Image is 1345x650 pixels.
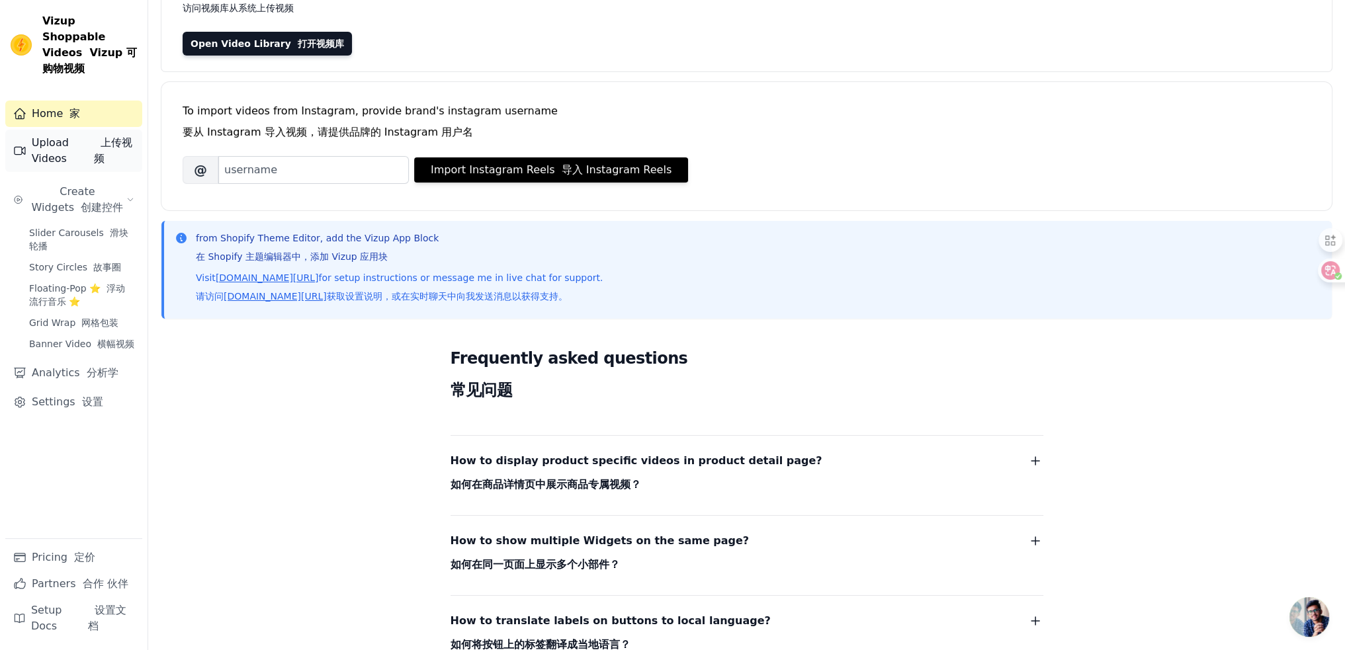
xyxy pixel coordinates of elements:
[29,226,134,253] span: Slider Carousels
[87,366,118,379] font: 分析学
[218,156,409,184] input: username
[29,337,134,350] span: Banner Video
[21,223,142,255] a: Slider Carousels 滑块轮播
[21,313,142,332] a: Grid Wrap 网格包装
[451,532,1043,579] button: How to show multiple Widgets on the same page?如何在同一页面上显示多个小部件？
[21,335,142,353] a: Banner Video 横幅视频
[1289,597,1329,637] div: 开放式聊天
[5,571,142,597] a: Partners 合作 伙伴
[183,156,218,184] span: @
[196,271,603,308] p: Visit for setup instructions or message me in live chat for support.
[28,184,126,216] span: Create Widgets
[216,272,319,283] a: [DOMAIN_NAME][URL]
[298,38,344,49] font: 打开视频库
[451,345,1043,409] h2: Frequently asked questions
[93,262,121,272] font: 故事圈
[42,13,137,77] span: Vizup Shoppable Videos
[5,130,142,172] a: Upload Videos 上传视频
[94,136,132,165] font: 上传视频
[196,251,388,262] font: 在 Shopify 主题编辑器中，添加 Vizup 应用块
[224,291,327,302] a: [DOMAIN_NAME][URL]
[29,316,118,329] span: Grid Wrap
[183,103,1311,145] div: To import videos from Instagram, provide brand's instagram username
[5,544,142,571] a: Pricing 定价
[5,360,142,386] a: Analytics 分析学
[5,179,142,221] button: Create Widgets 创建控件
[5,389,142,415] a: Settings 设置
[69,107,80,120] font: 家
[451,452,1043,499] button: How to display product specific videos in product detail page?如何在商品详情页中展示商品专属视频？
[183,32,352,56] a: Open Video Library 打开视频库
[29,282,134,308] span: Floating-Pop ⭐
[74,551,95,563] font: 定价
[83,577,128,590] font: 合作 伙伴
[97,339,134,349] font: 横幅视频
[451,558,620,571] font: 如何在同一页面上显示多个小部件？
[88,604,126,632] font: 设置文档
[21,279,142,311] a: Floating-Pop ⭐ 浮动流行音乐 ⭐
[11,34,32,56] img: Vizup
[562,163,672,176] font: 导入 Instagram Reels
[5,101,142,127] a: Home 家
[81,317,118,328] font: 网格包装
[183,3,294,13] font: 访问视频库从系统上传视频
[21,258,142,276] a: Story Circles 故事圈
[451,478,641,491] font: 如何在商品详情页中展示商品专属视频？
[196,291,568,302] font: 请访问 获取设置说明，或在实时聊天中向我发送消息以获得支持。
[29,261,121,274] span: Story Circles
[451,452,822,499] span: How to display product specific videos in product detail page?
[82,395,103,408] font: 设置
[196,231,603,268] p: from Shopify Theme Editor, add the Vizup App Block
[5,597,142,639] a: Setup Docs 设置文档
[81,201,123,214] font: 创建控件
[414,157,688,183] button: Import Instagram Reels 导入 Instagram Reels
[451,381,513,399] font: 常见问题
[451,532,750,579] span: How to show multiple Widgets on the same page?
[42,46,137,75] font: Vizup 可购物视频
[183,126,473,138] font: 要从 Instagram 导入视频，请提供品牌的 Instagram 用户名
